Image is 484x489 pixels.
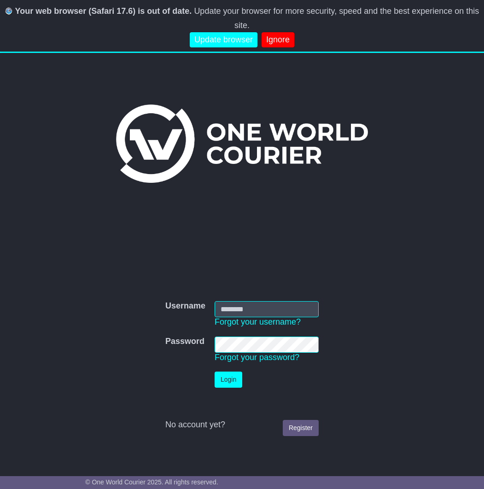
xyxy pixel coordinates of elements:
[215,372,242,388] button: Login
[165,337,204,347] label: Password
[165,301,205,311] label: Username
[190,32,257,47] a: Update browser
[165,420,319,430] div: No account yet?
[215,353,299,362] a: Forgot your password?
[283,420,319,436] a: Register
[194,6,479,30] span: Update your browser for more security, speed and the best experience on this site.
[85,478,218,486] span: © One World Courier 2025. All rights reserved.
[116,105,367,183] img: One World
[215,317,301,326] a: Forgot your username?
[262,32,294,47] a: Ignore
[15,6,192,16] b: Your web browser (Safari 17.6) is out of date.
